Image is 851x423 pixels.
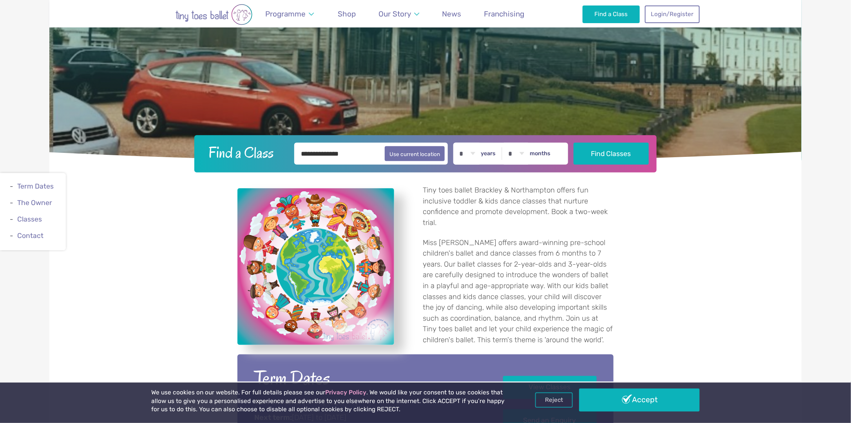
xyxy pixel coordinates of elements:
[265,9,306,18] span: Programme
[254,366,481,390] h2: Term Dates
[438,5,465,23] a: News
[151,4,277,25] img: tiny toes ballet
[385,146,445,161] button: Use current location
[17,182,54,190] a: Term Dates
[261,5,317,23] a: Programme
[17,199,52,207] a: The Owner
[375,5,423,23] a: Our Story
[530,150,550,157] label: months
[202,143,289,162] h2: Find a Class
[579,389,700,411] a: Accept
[574,143,649,165] button: Find Classes
[237,188,394,345] a: View full-size image
[334,5,360,23] a: Shop
[378,9,411,18] span: Our Story
[423,185,614,228] p: Tiny toes ballet Brackley & Northampton offers fun inclusive toddler & kids dance classes that nu...
[484,9,525,18] span: Franchising
[338,9,356,18] span: Shop
[325,389,366,396] a: Privacy Policy
[535,392,573,407] a: Reject
[481,150,496,157] label: years
[442,9,461,18] span: News
[503,376,597,399] a: View Classes
[480,5,528,23] a: Franchising
[151,389,508,414] p: We use cookies on our website. For full details please see our . We would like your consent to us...
[423,238,614,346] p: Miss [PERSON_NAME] offers award-winning pre-school children's ballet and dance classes from 6 mon...
[645,5,700,23] a: Login/Register
[583,5,640,23] a: Find a Class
